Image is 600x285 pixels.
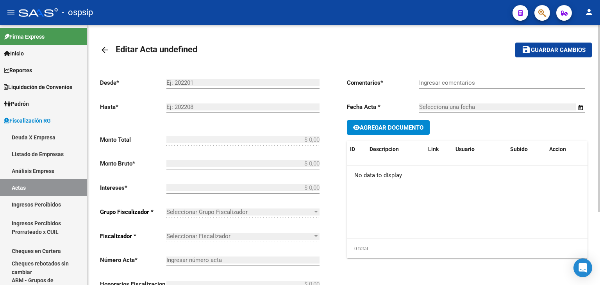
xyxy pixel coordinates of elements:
[515,43,592,57] button: Guardar cambios
[347,166,587,185] div: No data to display
[425,141,452,158] datatable-header-cell: Link
[100,256,166,264] p: Número Acta
[428,146,439,152] span: Link
[100,103,166,111] p: Hasta
[166,233,312,240] span: Seleccionar Fiscalizador
[4,49,24,58] span: Inicio
[584,7,594,17] mat-icon: person
[347,120,430,135] button: Agregar Documento
[507,141,546,158] datatable-header-cell: Subido
[347,141,366,158] datatable-header-cell: ID
[4,83,72,91] span: Liquidación de Convenios
[347,239,587,258] div: 0 total
[546,141,585,158] datatable-header-cell: Accion
[6,7,16,17] mat-icon: menu
[116,45,197,54] span: Editar Acta undefined
[573,258,592,277] div: Open Intercom Messenger
[100,45,109,55] mat-icon: arrow_back
[521,45,531,54] mat-icon: save
[455,146,475,152] span: Usuario
[452,141,507,158] datatable-header-cell: Usuario
[100,232,166,240] p: Fiscalizador *
[4,116,51,125] span: Fiscalización RG
[100,78,166,87] p: Desde
[100,208,166,216] p: Grupo Fiscalizador *
[350,146,355,152] span: ID
[100,183,166,192] p: Intereses
[360,124,423,131] span: Agregar Documento
[347,78,419,87] p: Comentarios
[510,146,528,152] span: Subido
[100,159,166,168] p: Monto Bruto
[4,32,45,41] span: Firma Express
[347,103,419,111] p: Fecha Acta *
[100,135,166,144] p: Monto Total
[4,66,32,75] span: Reportes
[531,47,586,54] span: Guardar cambios
[370,146,399,152] span: Descripcion
[166,208,312,216] span: Seleccionar Grupo Fiscalizador
[366,141,425,158] datatable-header-cell: Descripcion
[62,4,93,21] span: - ospsip
[4,100,29,108] span: Padrón
[549,146,566,152] span: Accion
